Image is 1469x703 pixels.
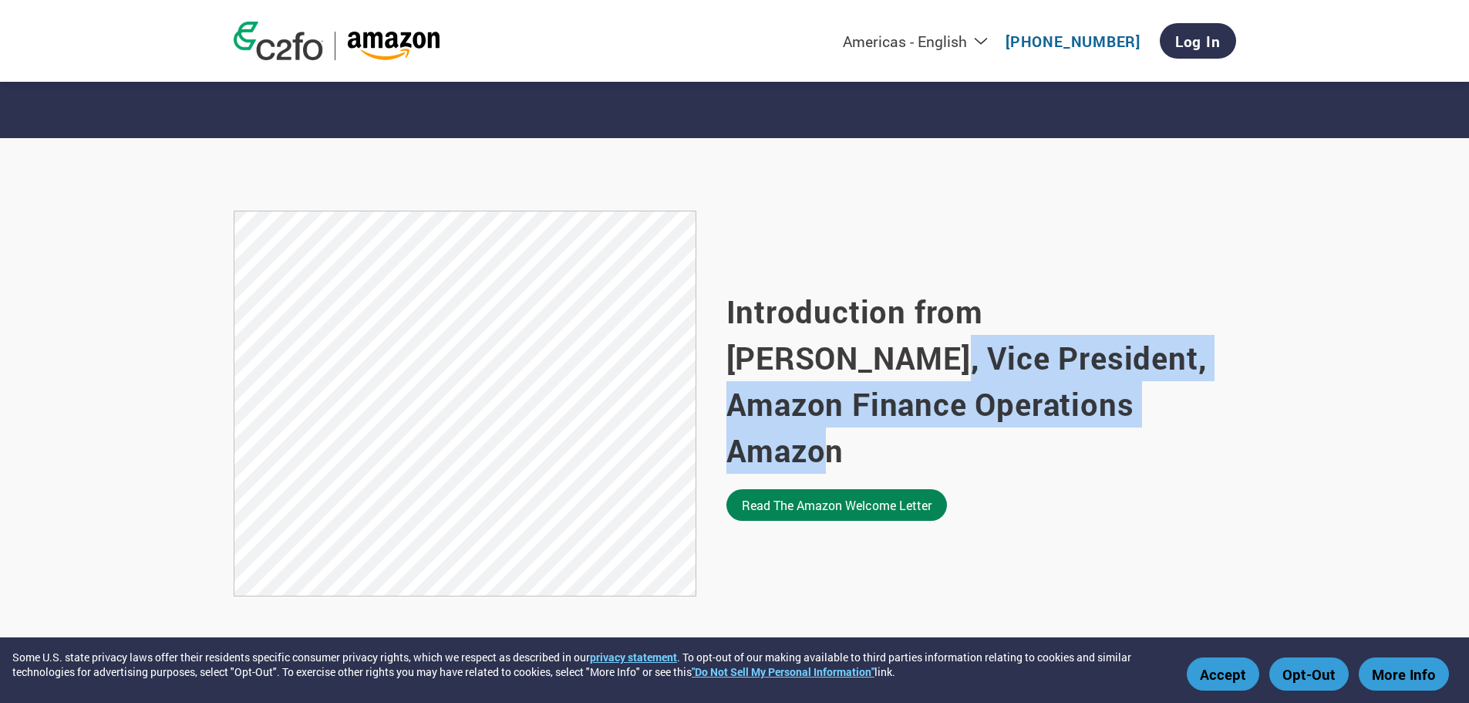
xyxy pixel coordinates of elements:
h2: Introduction from [PERSON_NAME], Vice President, Amazon Finance Operations Amazon [726,289,1236,474]
a: Read the Amazon welcome letter [726,489,947,521]
button: Opt-Out [1269,657,1349,691]
div: Some U.S. state privacy laws offer their residents specific consumer privacy rights, which we res... [12,650,1179,679]
a: "Do Not Sell My Personal Information" [692,664,874,679]
img: Amazon [347,32,440,60]
img: c2fo logo [234,22,323,60]
button: Accept [1187,657,1259,691]
button: More Info [1359,657,1449,691]
a: Log In [1160,23,1236,59]
a: [PHONE_NUMBER] [1006,32,1140,51]
a: privacy statement [590,650,677,664]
